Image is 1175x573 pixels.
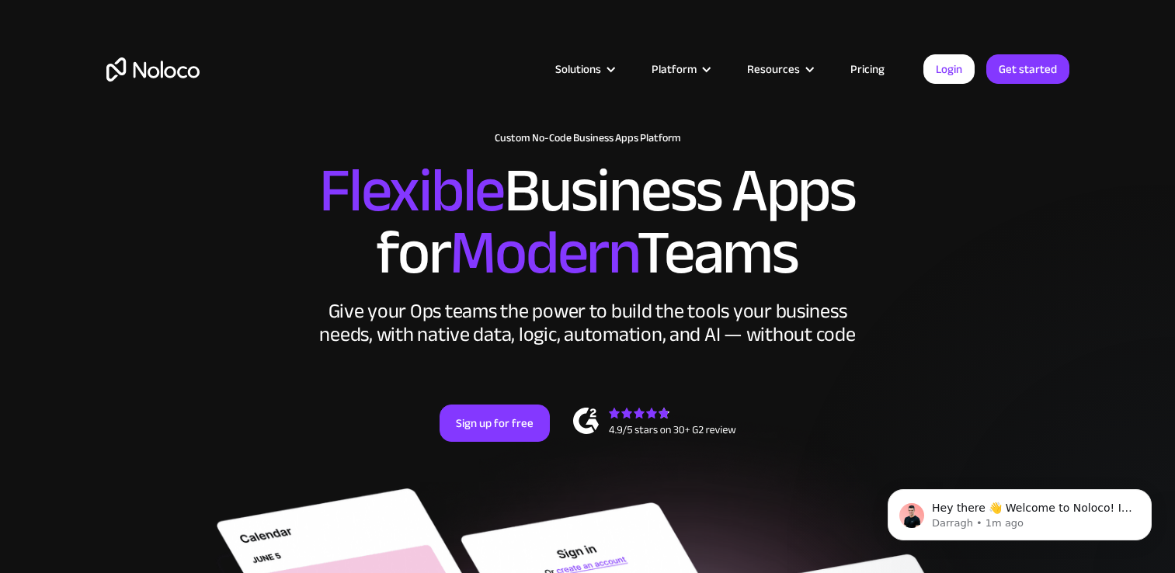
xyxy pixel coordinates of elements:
a: Login [923,54,975,84]
div: Resources [747,59,800,79]
a: Pricing [831,59,904,79]
div: Give your Ops teams the power to build the tools your business needs, with native data, logic, au... [316,300,860,346]
div: Solutions [555,59,601,79]
span: Modern [450,195,637,311]
a: home [106,57,200,82]
span: Flexible [319,133,504,248]
div: Platform [632,59,728,79]
a: Sign up for free [440,405,550,442]
iframe: Intercom notifications message [864,457,1175,565]
div: Resources [728,59,831,79]
h2: Business Apps for Teams [106,160,1069,284]
a: Get started [986,54,1069,84]
div: Solutions [536,59,632,79]
div: Platform [652,59,697,79]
